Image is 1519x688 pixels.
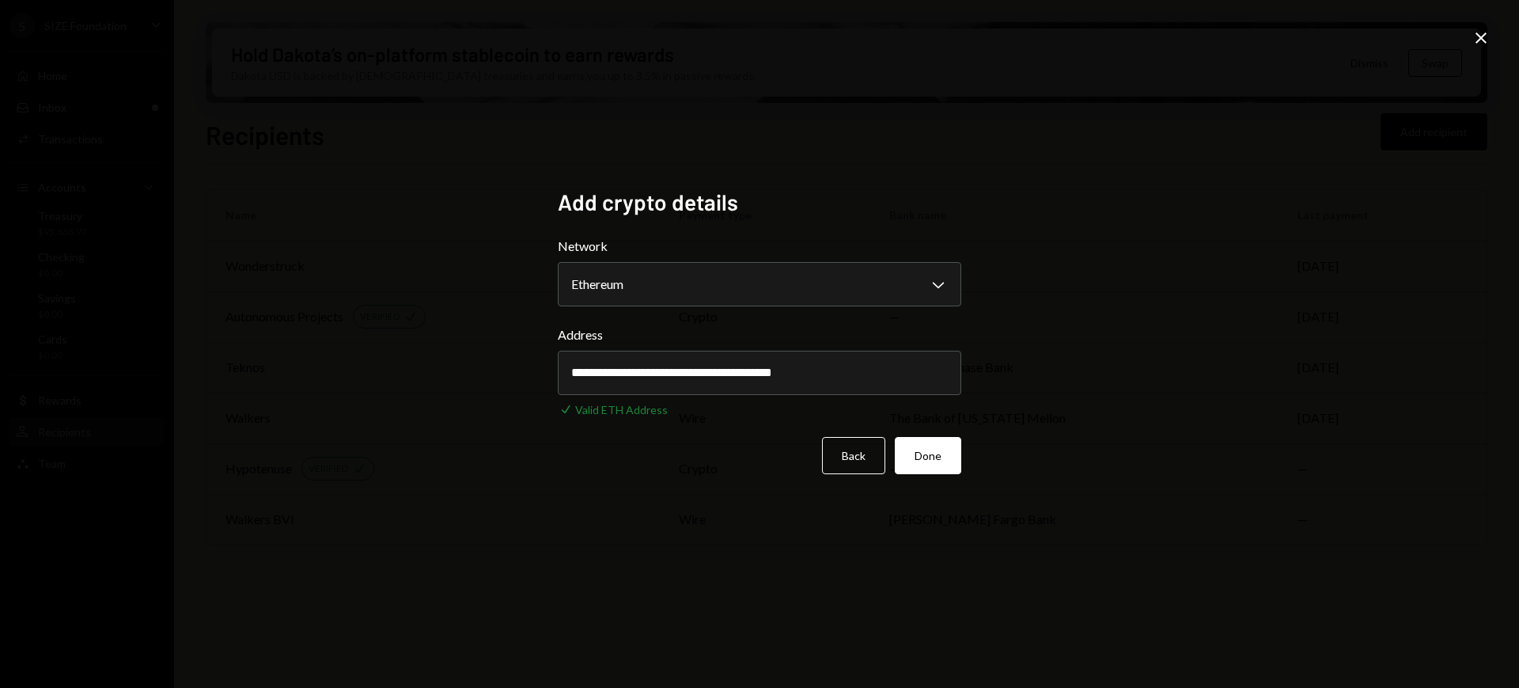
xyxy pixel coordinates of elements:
div: Valid ETH Address [575,401,668,418]
button: Network [558,262,961,306]
label: Network [558,237,961,256]
label: Address [558,325,961,344]
h2: Add crypto details [558,187,961,218]
button: Done [895,437,961,474]
button: Back [822,437,885,474]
